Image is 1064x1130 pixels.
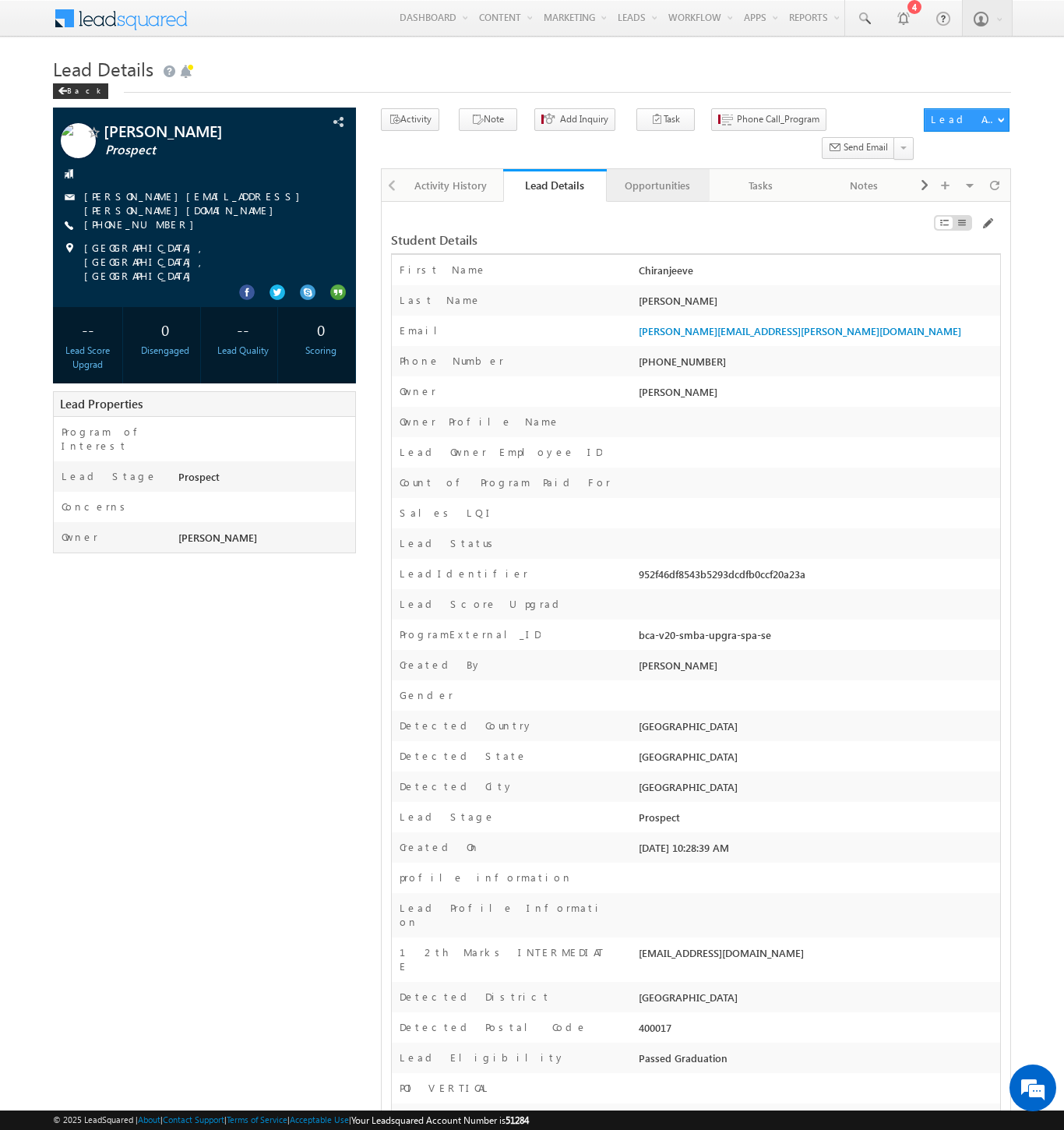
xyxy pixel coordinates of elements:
[400,567,528,581] label: LeadIdentifier
[635,567,1000,588] div: 952f46df8543b5293dcdfb0ccf20a23a
[53,83,116,96] a: Back
[822,137,895,160] button: Send Email
[710,169,812,202] a: Tasks
[84,189,308,217] a: [PERSON_NAME][EMAIL_ADDRESS][PERSON_NAME][DOMAIN_NAME]
[924,108,1009,132] button: Lead Actions
[400,445,602,459] label: Lead Owner Employee ID
[635,749,1000,771] div: [GEOGRAPHIC_DATA]
[61,123,96,164] img: Profile photo
[400,810,495,824] label: Lead Stage
[400,840,480,854] label: Created On
[255,8,293,45] div: Minimize live chat window
[503,169,606,202] a: Lead Details
[62,469,157,483] label: Lead Stage
[400,263,487,277] label: First Name
[400,384,436,398] label: Owner
[391,233,792,247] div: Student Details
[534,108,615,131] button: Add Inquiry
[506,1114,529,1126] span: 51284
[400,597,565,611] label: Lead Score Upgrad
[62,500,131,514] label: Concerns
[290,315,351,344] div: 0
[227,1114,287,1125] a: Terms of Service
[213,344,274,358] div: Lead Quality
[174,469,355,491] div: Prospect
[844,140,888,154] span: Send Email
[931,112,997,126] div: Lead Actions
[400,658,482,672] label: Created By
[400,506,495,520] label: Sales LQI
[290,344,351,358] div: Scoring
[104,123,291,139] span: [PERSON_NAME]
[105,143,292,158] span: Prospect
[57,344,118,372] div: Lead Score Upgrad
[636,108,695,131] button: Task
[737,112,819,126] span: Phone Call_Program
[400,749,527,763] label: Detected State
[400,415,560,429] label: Owner Profile Name
[400,1020,587,1034] label: Detected Postal Code
[635,945,1000,967] div: [EMAIL_ADDRESS][DOMAIN_NAME]
[711,108,826,131] button: Phone Call_Program
[57,315,118,344] div: --
[178,531,257,544] span: [PERSON_NAME]
[635,658,1000,680] div: [PERSON_NAME]
[722,176,798,195] div: Tasks
[639,385,717,398] span: [PERSON_NAME]
[26,82,65,102] img: d_60004797649_company_0_60004797649
[62,530,98,544] label: Owner
[84,241,328,283] span: [GEOGRAPHIC_DATA], [GEOGRAPHIC_DATA], [GEOGRAPHIC_DATA]
[290,1114,349,1125] a: Acceptable Use
[400,627,541,641] label: ProgramExternal_ID
[400,536,499,550] label: Lead Status
[560,112,608,126] span: Add Inquiry
[400,870,573,885] label: profile information
[212,480,283,501] em: Start Chat
[62,425,163,453] label: Program of Interest
[635,354,1000,376] div: [PHONE_NUMBER]
[135,344,196,358] div: Disengaged
[400,719,534,733] label: Detected Country
[20,144,284,467] textarea: Type your message and hit 'Enter'
[635,840,1000,862] div: [DATE] 10:28:39 AM
[825,176,901,195] div: Notes
[635,263,1000,284] div: Chiranjeeve
[81,82,262,102] div: Chat with us now
[381,108,439,131] button: Activity
[400,354,504,368] label: Phone Number
[53,83,108,99] div: Back
[53,1113,529,1128] span: © 2025 LeadSquared | | | | |
[400,945,611,973] label: 12th Marks INTERMEDIATE
[413,176,489,195] div: Activity History
[400,1081,491,1095] label: POI VERTICAL
[635,779,1000,801] div: [GEOGRAPHIC_DATA]
[635,719,1000,740] div: [GEOGRAPHIC_DATA]
[635,810,1000,832] div: Prospect
[635,1051,1000,1072] div: Passed Graduation
[635,1020,1000,1042] div: 400017
[400,901,611,929] label: Lead Profile Information
[135,315,196,344] div: 0
[163,1114,224,1125] a: Contact Support
[635,990,1000,1012] div: [GEOGRAPHIC_DATA]
[635,627,1000,649] div: bca-v20-smba-upgra-spa-se
[459,108,517,131] button: Note
[138,1114,160,1125] a: About
[213,315,274,344] div: --
[635,293,1000,315] div: [PERSON_NAME]
[607,169,710,202] a: Opportunities
[400,169,503,202] a: Activity History
[400,1051,565,1065] label: Lead Eligibility
[53,56,153,81] span: Lead Details
[400,779,514,793] label: Detected City
[60,396,143,411] span: Lead Properties
[351,1114,529,1126] span: Your Leadsquared Account Number is
[400,293,481,307] label: Last Name
[400,475,611,489] label: Count of Program Paid For
[400,323,449,337] label: Email
[619,176,696,195] div: Opportunities
[812,169,915,202] a: Notes
[515,178,594,192] div: Lead Details
[84,217,202,233] span: [PHONE_NUMBER]
[400,990,551,1004] label: Detected District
